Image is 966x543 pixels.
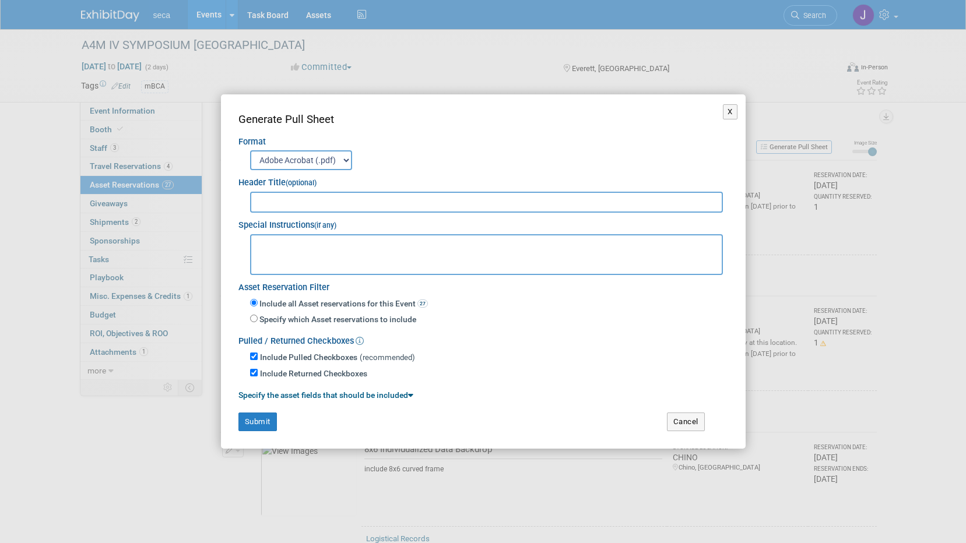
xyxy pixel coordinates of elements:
a: Specify the asset fields that should be included [238,390,413,400]
div: Format [238,128,728,149]
button: Submit [238,412,277,431]
label: Include Pulled Checkboxes [260,352,357,364]
div: Pulled / Returned Checkboxes [238,329,728,348]
div: Generate Pull Sheet [238,112,728,128]
button: Cancel [667,412,705,431]
label: Include all Asset reservations for this Event [258,298,428,310]
div: Header Title [238,170,728,189]
span: 27 [417,299,428,308]
small: (optional) [286,179,317,187]
span: (recommended) [360,353,415,362]
button: X [723,104,737,119]
small: (if any) [314,221,336,230]
label: Specify which Asset reservations to include [258,314,416,326]
div: Special Instructions [238,213,728,232]
label: Include Returned Checkboxes [260,368,367,380]
div: Asset Reservation Filter [238,275,728,294]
